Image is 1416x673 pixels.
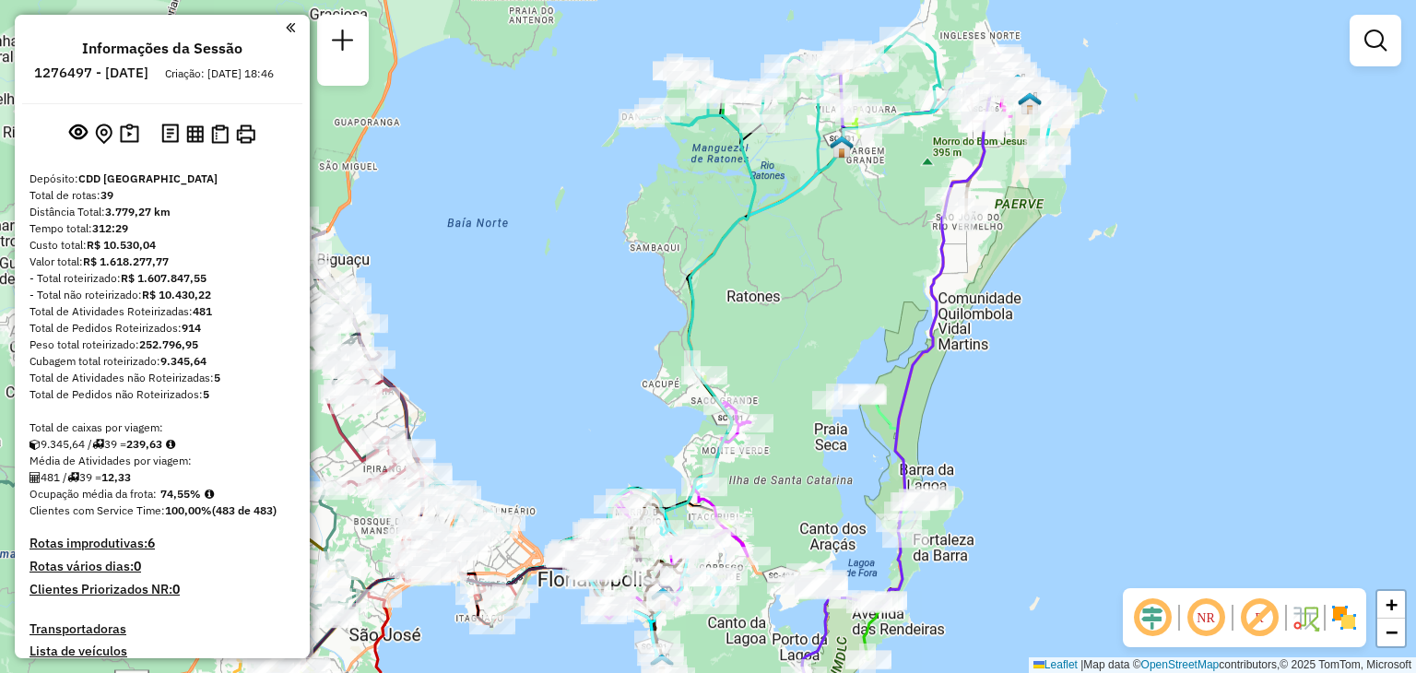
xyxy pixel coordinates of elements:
[1291,603,1320,632] img: Fluxo de ruas
[1080,658,1083,671] span: |
[1237,596,1281,640] span: Exibir rótulo
[29,643,295,659] h4: Lista de veículos
[1033,658,1078,671] a: Leaflet
[29,621,295,637] h4: Transportadoras
[214,371,220,384] strong: 5
[158,65,281,82] div: Criação: [DATE] 18:46
[182,321,201,335] strong: 914
[29,503,165,517] span: Clientes com Service Time:
[29,559,295,574] h4: Rotas vários dias:
[139,337,198,351] strong: 252.796,95
[183,121,207,146] button: Visualizar relatório de Roteirização
[29,436,295,453] div: 9.345,64 / 39 =
[1184,596,1228,640] span: Ocultar NR
[142,288,211,301] strong: R$ 10.430,22
[121,271,206,285] strong: R$ 1.607.847,55
[165,503,212,517] strong: 100,00%
[100,188,113,202] strong: 39
[29,386,295,403] div: Total de Pedidos não Roteirizados:
[29,237,295,254] div: Custo total:
[65,119,91,148] button: Exibir sessão original
[67,472,79,483] i: Total de rotas
[1386,620,1398,643] span: −
[232,121,259,148] button: Imprimir Rotas
[91,120,116,148] button: Centralizar mapa no depósito ou ponto de apoio
[1006,73,1030,97] img: PA Ilha
[800,575,846,594] div: Atividade não roteirizada - EDERSON DE DEUS GONCALVES
[101,470,131,484] strong: 12,33
[29,469,295,486] div: 481 / 39 =
[78,171,218,185] strong: CDD [GEOGRAPHIC_DATA]
[29,439,41,450] i: Cubagem total roteirizado
[830,135,854,159] img: FAD - Vargem Grande
[166,439,175,450] i: Meta Caixas/viagem: 172,72 Diferença: 66,91
[105,205,171,218] strong: 3.779,27 km
[29,582,295,597] h4: Clientes Priorizados NR:
[134,558,141,574] strong: 0
[651,586,675,610] img: Ilha Centro
[34,65,148,81] h6: 1276497 - [DATE]
[1386,593,1398,616] span: +
[205,489,214,500] em: Média calculada utilizando a maior ocupação (%Peso ou %Cubagem) de cada rota da sessão. Rotas cro...
[286,17,295,38] a: Clique aqui para minimizar o painel
[83,254,169,268] strong: R$ 1.618.277,77
[1329,603,1359,632] img: Exibir/Ocultar setores
[1029,657,1416,673] div: Map data © contributors,© 2025 TomTom, Microsoft
[160,354,206,368] strong: 9.345,64
[29,472,41,483] i: Total de Atividades
[82,40,242,57] h4: Informações da Sessão
[207,121,232,148] button: Visualizar Romaneio
[29,254,295,270] div: Valor total:
[29,487,157,501] span: Ocupação média da frota:
[92,439,104,450] i: Total de rotas
[29,353,295,370] div: Cubagem total roteirizado:
[29,270,295,287] div: - Total roteirizado:
[1141,658,1220,671] a: OpenStreetMap
[92,221,128,235] strong: 312:29
[29,453,295,469] div: Média de Atividades por viagem:
[1357,22,1394,59] a: Exibir filtros
[1018,91,1042,115] img: 2311 - Warecloud Vargem do Bom Jesus
[29,336,295,353] div: Peso total roteirizado:
[29,419,295,436] div: Total de caixas por viagem:
[29,187,295,204] div: Total de rotas:
[29,370,295,386] div: Total de Atividades não Roteirizadas:
[158,120,183,148] button: Logs desbloquear sessão
[87,238,156,252] strong: R$ 10.530,04
[126,437,162,451] strong: 239,63
[203,387,209,401] strong: 5
[160,487,201,501] strong: 74,55%
[172,581,180,597] strong: 0
[29,204,295,220] div: Distância Total:
[29,171,295,187] div: Depósito:
[212,503,277,517] strong: (483 de 483)
[1130,596,1174,640] span: Ocultar deslocamento
[29,536,295,551] h4: Rotas improdutivas:
[29,320,295,336] div: Total de Pedidos Roteirizados:
[193,304,212,318] strong: 481
[1377,619,1405,646] a: Zoom out
[29,303,295,320] div: Total de Atividades Roteirizadas:
[1377,591,1405,619] a: Zoom in
[147,535,155,551] strong: 6
[116,120,143,148] button: Painel de Sugestão
[29,287,295,303] div: - Total não roteirizado:
[29,220,295,237] div: Tempo total:
[324,22,361,64] a: Nova sessão e pesquisa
